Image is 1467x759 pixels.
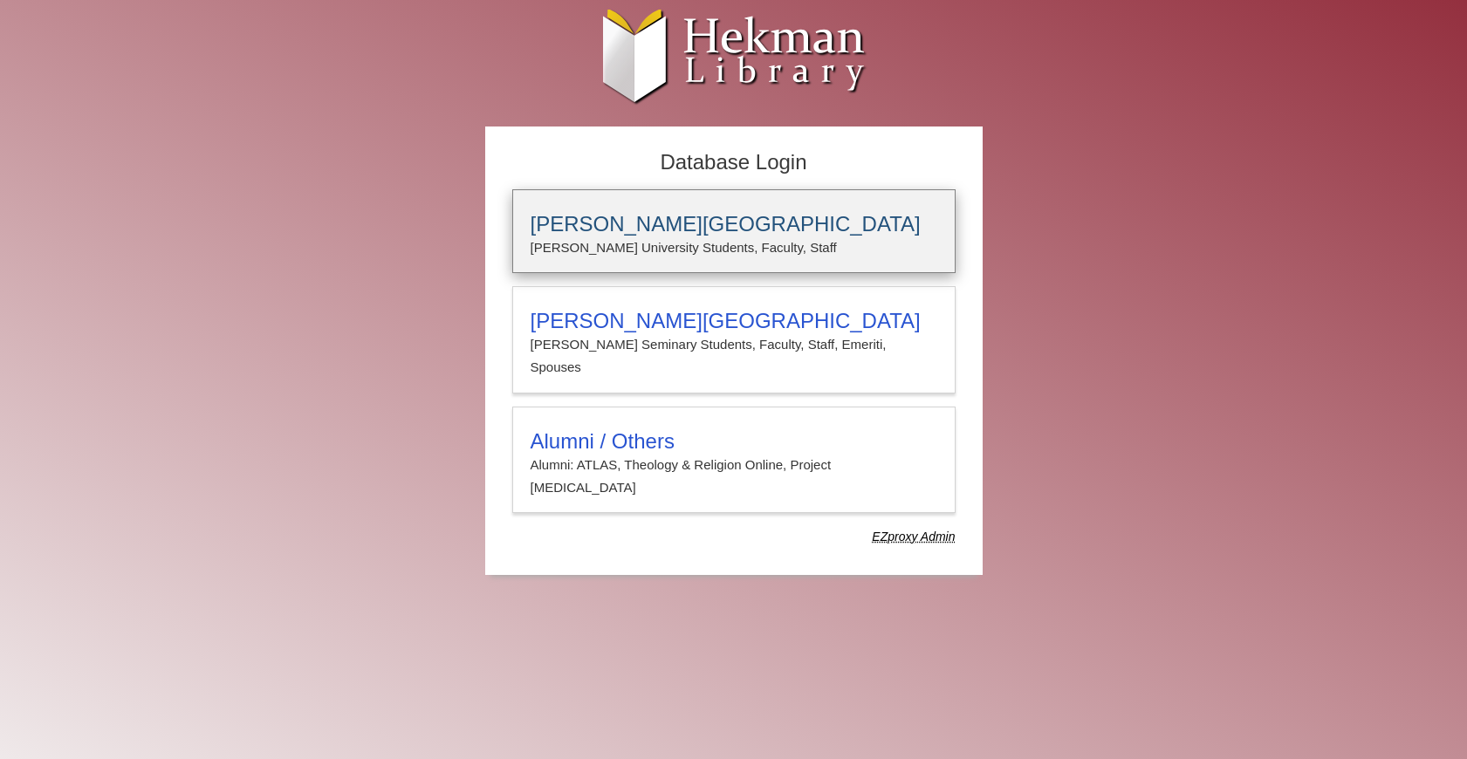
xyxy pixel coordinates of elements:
summary: Alumni / OthersAlumni: ATLAS, Theology & Religion Online, Project [MEDICAL_DATA] [531,429,937,500]
dfn: Use Alumni login [872,530,955,544]
p: Alumni: ATLAS, Theology & Religion Online, Project [MEDICAL_DATA] [531,454,937,500]
h3: [PERSON_NAME][GEOGRAPHIC_DATA] [531,212,937,236]
h3: Alumni / Others [531,429,937,454]
h2: Database Login [504,145,964,181]
h3: [PERSON_NAME][GEOGRAPHIC_DATA] [531,309,937,333]
a: [PERSON_NAME][GEOGRAPHIC_DATA][PERSON_NAME] Seminary Students, Faculty, Staff, Emeriti, Spouses [512,286,956,393]
p: [PERSON_NAME] Seminary Students, Faculty, Staff, Emeriti, Spouses [531,333,937,379]
a: [PERSON_NAME][GEOGRAPHIC_DATA][PERSON_NAME] University Students, Faculty, Staff [512,189,956,273]
p: [PERSON_NAME] University Students, Faculty, Staff [531,236,937,259]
